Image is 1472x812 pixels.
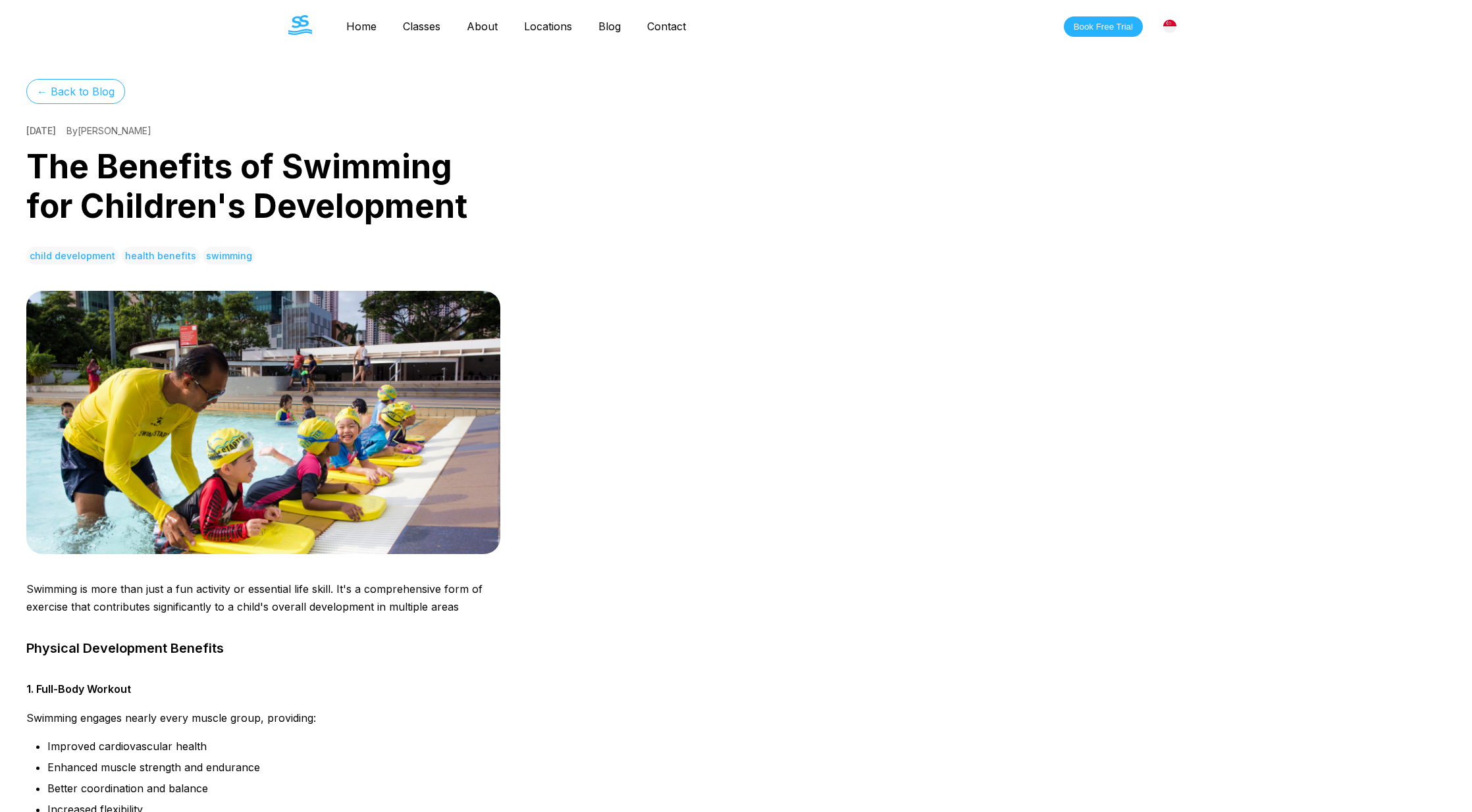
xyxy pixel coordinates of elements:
li: Improved cardiovascular health [47,738,500,755]
a: Locations [511,20,585,33]
p: Swimming engages nearly every muscle group, providing: [26,709,500,727]
span: swimming [203,247,255,265]
span: [DATE] [26,125,56,136]
span: By [PERSON_NAME] [66,125,151,136]
li: Better coordination and balance [47,780,500,798]
button: Book Free Trial [1064,16,1143,37]
img: Singapore [1163,20,1176,33]
a: About [454,20,511,33]
a: Home [333,20,390,33]
img: The Benefits of Swimming for Children's Development [26,291,500,554]
a: Classes [390,20,454,33]
h1: The Benefits of Swimming for Children's Development [26,147,500,226]
h2: Physical Development Benefits [26,637,500,659]
img: The Swim Starter Logo [288,15,312,35]
p: Swimming is more than just a fun activity or essential life skill. It's a comprehensive form of e... [26,580,500,616]
span: child development [26,247,118,265]
div: [GEOGRAPHIC_DATA] [1156,13,1184,40]
a: Contact [634,20,699,33]
h3: 1. Full-Body Workout [26,680,500,698]
li: Enhanced muscle strength and endurance [47,759,500,776]
a: Blog [585,20,634,33]
span: health benefits [122,247,199,265]
a: ← Back to Blog [26,79,125,104]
